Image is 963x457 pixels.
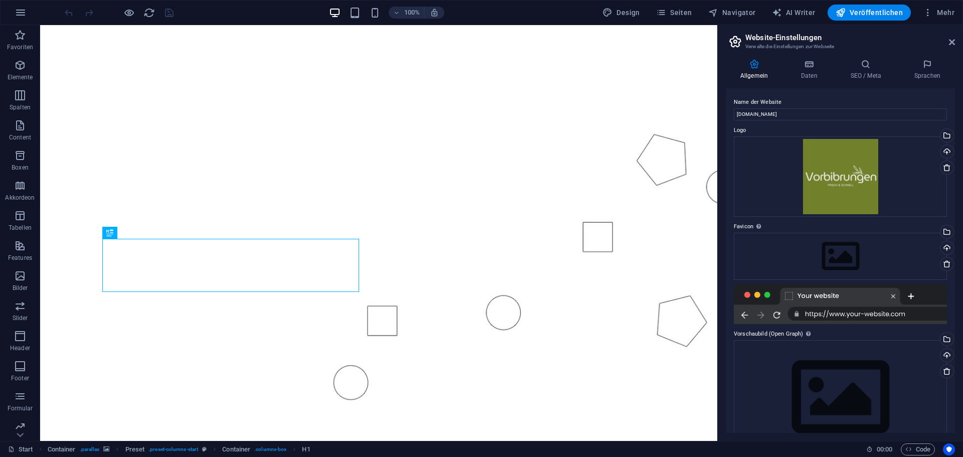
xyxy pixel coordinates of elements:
button: 100% [389,7,424,19]
button: Usercentrics [943,443,955,455]
span: . parallax [80,443,100,455]
a: Klick, um Auswahl aufzuheben. Doppelklick öffnet Seitenverwaltung [8,443,33,455]
h4: Sprachen [900,59,955,80]
p: Bilder [13,284,28,292]
span: Veröffentlichen [836,8,903,18]
span: Klick zum Auswählen. Doppelklick zum Bearbeiten [125,443,145,455]
h3: Verwalte die Einstellungen zur Webseite [745,42,935,51]
h4: Daten [786,59,836,80]
span: Klick zum Auswählen. Doppelklick zum Bearbeiten [222,443,250,455]
button: Navigator [704,5,760,21]
label: Name der Website [734,96,947,108]
span: . columns-box [254,443,286,455]
h6: Session-Zeit [866,443,893,455]
p: Elemente [8,73,33,81]
button: AI Writer [768,5,820,21]
div: VorbibrungenCanvaLogo-LxeRxzT1ywekEZjLV2BI1Q.png [734,136,947,217]
span: 00 00 [877,443,892,455]
button: Mehr [919,5,958,21]
p: Content [9,133,31,141]
div: Design (Strg+Alt+Y) [598,5,644,21]
span: . preset-columns-start [148,443,198,455]
label: Vorschaubild (Open Graph) [734,328,947,340]
span: Klick zum Auswählen. Doppelklick zum Bearbeiten [302,443,310,455]
p: Slider [13,314,28,322]
i: Bei Größenänderung Zoomstufe automatisch an das gewählte Gerät anpassen. [430,8,439,17]
h4: SEO / Meta [836,59,900,80]
span: Seiten [656,8,692,18]
span: Design [602,8,640,18]
span: Code [905,443,930,455]
button: Klicke hier, um den Vorschau-Modus zu verlassen [123,7,135,19]
h2: Website-Einstellungen [745,33,955,42]
button: Veröffentlichen [828,5,911,21]
p: Spalten [10,103,31,111]
h6: 100% [404,7,420,19]
label: Favicon [734,221,947,233]
i: Element verfügt über einen Hintergrund [103,446,109,452]
nav: breadcrumb [48,443,310,455]
div: Wähle aus deinen Dateien, Stockfotos oder lade Dateien hoch [734,340,947,455]
p: Header [10,344,30,352]
span: AI Writer [772,8,816,18]
span: Navigator [708,8,756,18]
p: Features [8,254,32,262]
p: Footer [11,374,29,382]
h4: Allgemein [726,59,786,80]
button: Design [598,5,644,21]
p: Boxen [12,164,29,172]
label: Logo [734,124,947,136]
span: : [884,445,885,453]
input: Name... [734,108,947,120]
span: Klick zum Auswählen. Doppelklick zum Bearbeiten [48,443,76,455]
p: Akkordeon [5,194,35,202]
button: reload [143,7,155,19]
p: Formular [8,404,33,412]
i: Seite neu laden [143,7,155,19]
p: Tabellen [9,224,32,232]
button: Code [901,443,935,455]
p: Favoriten [7,43,33,51]
span: Mehr [923,8,954,18]
i: Dieses Element ist ein anpassbares Preset [202,446,207,452]
div: Wähle aus deinen Dateien, Stockfotos oder lade Dateien hoch [734,233,947,280]
button: Seiten [652,5,696,21]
